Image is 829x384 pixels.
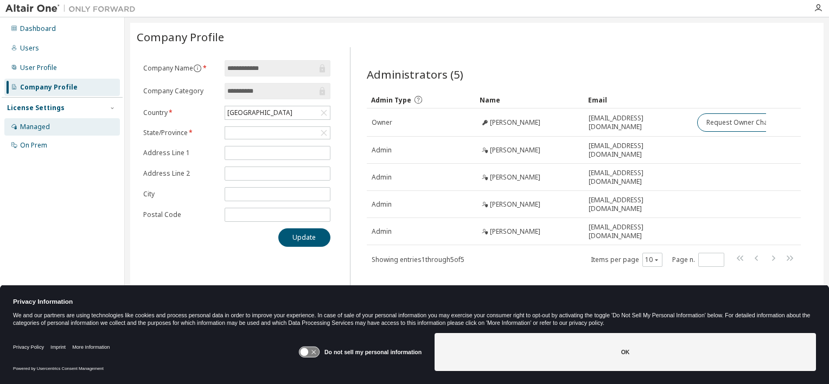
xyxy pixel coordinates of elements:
label: Postal Code [143,210,218,219]
label: Company Category [143,87,218,95]
span: [PERSON_NAME] [490,173,540,182]
div: Email [588,91,688,108]
span: Admin [372,200,392,209]
span: [PERSON_NAME] [490,227,540,236]
div: License Settings [7,104,65,112]
div: Company Profile [20,83,78,92]
span: [EMAIL_ADDRESS][DOMAIN_NAME] [589,114,687,131]
span: [EMAIL_ADDRESS][DOMAIN_NAME] [589,196,687,213]
button: information [193,64,202,73]
img: Altair One [5,3,141,14]
span: Admin [372,173,392,182]
div: [GEOGRAPHIC_DATA] [226,107,294,119]
label: Address Line 1 [143,149,218,157]
div: Name [480,91,579,108]
span: [EMAIL_ADDRESS][DOMAIN_NAME] [589,169,687,186]
span: [EMAIL_ADDRESS][DOMAIN_NAME] [589,142,687,159]
label: State/Province [143,129,218,137]
div: [GEOGRAPHIC_DATA] [225,106,330,119]
span: Administrators (5) [367,67,463,82]
span: Page n. [672,253,724,267]
span: [PERSON_NAME] [490,146,540,155]
label: Address Line 2 [143,169,218,178]
span: Owner [372,118,392,127]
span: Company Profile [137,29,224,44]
div: Users [20,44,39,53]
div: Dashboard [20,24,56,33]
span: Admin [372,227,392,236]
span: Items per page [591,253,662,267]
span: Showing entries 1 through 5 of 5 [372,255,464,264]
span: [EMAIL_ADDRESS][DOMAIN_NAME] [589,223,687,240]
div: Managed [20,123,50,131]
label: City [143,190,218,199]
span: Admin Type [371,95,411,105]
div: User Profile [20,63,57,72]
button: Request Owner Change [697,113,789,132]
span: [PERSON_NAME] [490,200,540,209]
label: Company Name [143,64,218,73]
label: Country [143,108,218,117]
span: [PERSON_NAME] [490,118,540,127]
div: On Prem [20,141,47,150]
span: Admin [372,146,392,155]
button: Update [278,228,330,247]
button: 10 [645,255,660,264]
